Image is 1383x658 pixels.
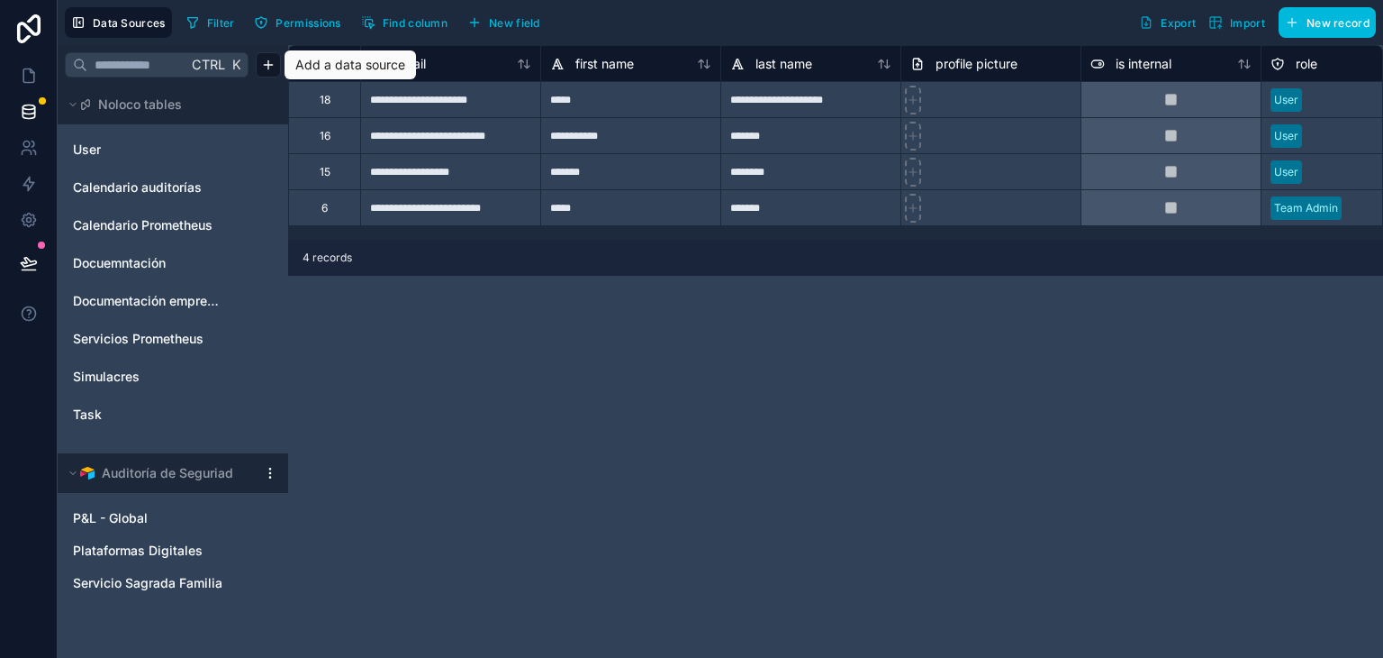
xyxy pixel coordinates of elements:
[102,464,233,482] span: Auditoría de Seguriad
[1133,7,1202,38] button: Export
[1271,7,1376,38] a: New record
[276,16,340,30] span: Permissions
[355,9,454,36] button: Find column
[1230,16,1265,30] span: Import
[65,536,281,565] div: Plataformas Digitales
[73,574,237,592] a: Servicio Sagrada Familia
[73,406,102,424] span: Task
[1274,200,1338,216] div: Team Admin
[320,93,330,107] div: 18
[1274,92,1298,108] div: User
[73,330,219,348] a: Servicios Prometheus
[65,7,172,38] button: Data Sources
[303,251,352,265] span: 4 records
[73,178,219,196] a: Calendario auditorías
[248,9,347,36] button: Permissions
[80,466,95,480] img: Airtable Logo
[73,178,202,196] span: Calendario auditorías
[489,16,540,30] span: New field
[65,173,281,202] div: Calendario auditorías
[1274,128,1298,144] div: User
[65,249,281,278] div: Docuemntación
[230,59,242,71] span: K
[73,542,237,560] a: Plataformas Digitales
[65,400,281,429] div: Task
[65,92,270,117] button: Noloco tables
[65,324,281,353] div: Servicios Prometheus
[1306,16,1369,30] span: New record
[1279,7,1376,38] button: New record
[65,211,281,240] div: Calendario Prometheus
[73,368,140,386] span: Simulacres
[73,406,219,424] a: Task
[190,53,227,76] span: Ctrl
[1296,55,1317,73] span: role
[65,461,256,486] button: Airtable LogoAuditoría de Seguriad
[73,574,222,592] span: Servicio Sagrada Familia
[73,509,237,527] a: P&L - Global
[65,362,281,391] div: Simulacres
[295,56,405,74] div: Add a data source
[65,504,281,533] div: P&L - Global
[383,16,447,30] span: Find column
[73,254,219,272] a: Docuemntación
[248,9,354,36] a: Permissions
[207,16,235,30] span: Filter
[98,96,182,114] span: Noloco tables
[73,141,101,159] span: User
[1202,7,1271,38] button: Import
[73,542,203,560] span: Plataformas Digitales
[73,509,148,527] span: P&L - Global
[65,287,281,315] div: Documentación empresa
[1161,16,1196,30] span: Export
[73,216,212,234] span: Calendario Prometheus
[73,254,166,272] span: Docuemntación
[73,330,203,348] span: Servicios Prometheus
[179,9,241,36] button: Filter
[73,368,219,386] a: Simulacres
[1274,164,1298,180] div: User
[461,9,547,36] button: New field
[1116,55,1171,73] span: is internal
[320,165,330,179] div: 15
[755,55,812,73] span: last name
[575,55,634,73] span: first name
[65,135,281,164] div: User
[321,201,328,215] div: 6
[65,569,281,598] div: Servicio Sagrada Familia
[73,141,219,159] a: User
[320,129,330,143] div: 16
[936,55,1017,73] span: profile picture
[93,16,166,30] span: Data Sources
[73,292,219,310] a: Documentación empresa
[73,216,219,234] a: Calendario Prometheus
